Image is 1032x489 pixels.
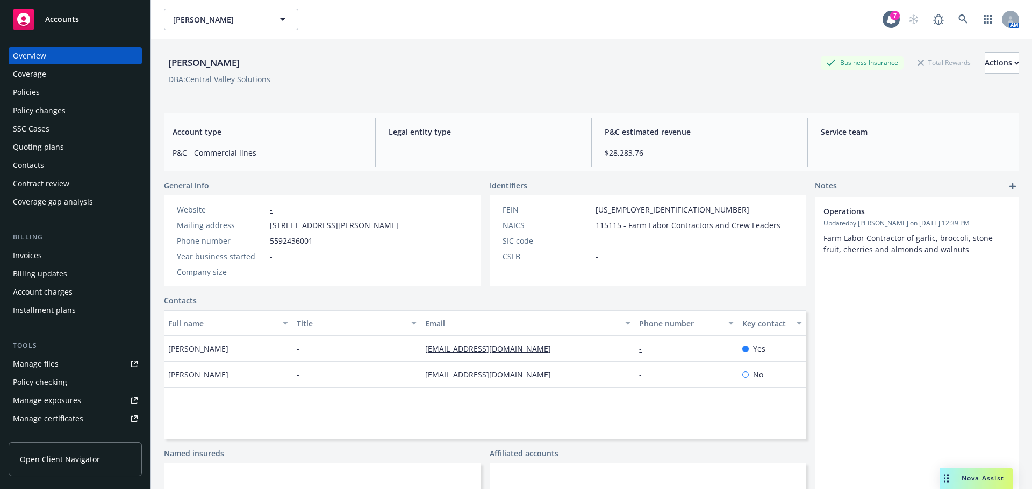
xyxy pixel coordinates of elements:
button: Email [421,310,635,336]
div: Invoices [13,247,42,264]
button: Phone number [635,310,737,336]
div: Billing [9,232,142,243]
span: $28,283.76 [605,147,794,158]
span: Accounts [45,15,79,24]
span: Updated by [PERSON_NAME] on [DATE] 12:39 PM [823,218,1010,228]
a: Quoting plans [9,138,142,156]
div: Key contact [742,318,790,329]
div: Company size [177,266,266,278]
a: Coverage gap analysis [9,193,142,210]
a: Invoices [9,247,142,264]
div: Phone number [177,235,266,246]
span: Open Client Navigator [20,454,100,465]
a: Contacts [9,157,142,174]
span: - [270,251,273,262]
button: Title [292,310,421,336]
a: Affiliated accounts [490,448,558,459]
span: Operations [823,206,983,217]
a: Manage exposures [9,392,142,409]
a: Contract review [9,175,142,192]
a: Installment plans [9,302,142,319]
div: OperationsUpdatedby [PERSON_NAME] on [DATE] 12:39 PMFarm Labor Contractor of garlic, broccoli, st... [815,197,1019,264]
div: Manage certificates [13,410,83,427]
span: - [270,266,273,278]
div: Policy checking [13,374,67,391]
span: Yes [753,343,765,354]
div: Coverage gap analysis [13,193,93,210]
a: Policies [9,84,142,101]
span: - [596,235,598,246]
div: Coverage [13,65,46,83]
a: Account charges [9,283,142,301]
div: 7 [890,11,900,20]
a: [EMAIL_ADDRESS][DOMAIN_NAME] [425,344,560,354]
span: Legal entity type [389,126,578,137]
div: Drag to move [940,468,953,489]
a: SSC Cases [9,120,142,137]
a: Named insureds [164,448,224,459]
span: Identifiers [490,180,527,191]
button: Full name [164,310,292,336]
span: - [596,251,598,262]
span: [PERSON_NAME] [168,369,228,380]
div: Contacts [13,157,44,174]
span: [STREET_ADDRESS][PERSON_NAME] [270,220,398,231]
button: Nova Assist [940,468,1013,489]
div: DBA: Central Valley Solutions [168,74,270,85]
button: [PERSON_NAME] [164,9,298,30]
div: Total Rewards [912,56,976,69]
div: [PERSON_NAME] [164,56,244,70]
a: Contacts [164,295,197,306]
a: Billing updates [9,265,142,282]
span: P&C - Commercial lines [173,147,362,158]
a: Overview [9,47,142,64]
a: - [639,369,650,379]
a: Report a Bug [928,9,949,30]
div: SSC Cases [13,120,49,137]
div: Email [425,318,619,329]
div: Policy changes [13,102,66,119]
div: Installment plans [13,302,76,319]
a: Manage claims [9,428,142,446]
div: Phone number [639,318,721,329]
a: Search [952,9,974,30]
div: Manage files [13,355,59,373]
span: [US_EMPLOYER_IDENTIFICATION_NUMBER] [596,204,749,215]
div: Contract review [13,175,69,192]
div: Business Insurance [821,56,904,69]
span: [PERSON_NAME] [173,14,266,25]
div: FEIN [503,204,591,215]
span: General info [164,180,209,191]
div: Full name [168,318,276,329]
span: Nova Assist [962,473,1004,483]
a: Accounts [9,4,142,34]
a: Switch app [977,9,999,30]
a: add [1006,180,1019,193]
span: - [297,343,299,354]
div: CSLB [503,251,591,262]
a: Manage certificates [9,410,142,427]
a: Coverage [9,65,142,83]
span: Notes [815,180,837,193]
span: 115115 - Farm Labor Contractors and Crew Leaders [596,220,780,231]
div: Manage claims [13,428,67,446]
div: Overview [13,47,46,64]
span: - [297,369,299,380]
a: Start snowing [903,9,924,30]
a: - [270,205,273,215]
a: Manage files [9,355,142,373]
span: Service team [821,126,1010,137]
div: Policies [13,84,40,101]
span: - [389,147,578,158]
div: Tools [9,340,142,351]
div: Actions [985,53,1019,73]
span: [PERSON_NAME] [168,343,228,354]
button: Key contact [738,310,806,336]
div: Account charges [13,283,73,301]
div: Mailing address [177,220,266,231]
a: [EMAIL_ADDRESS][DOMAIN_NAME] [425,369,560,379]
span: No [753,369,763,380]
span: 5592436001 [270,235,313,246]
a: Policy changes [9,102,142,119]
